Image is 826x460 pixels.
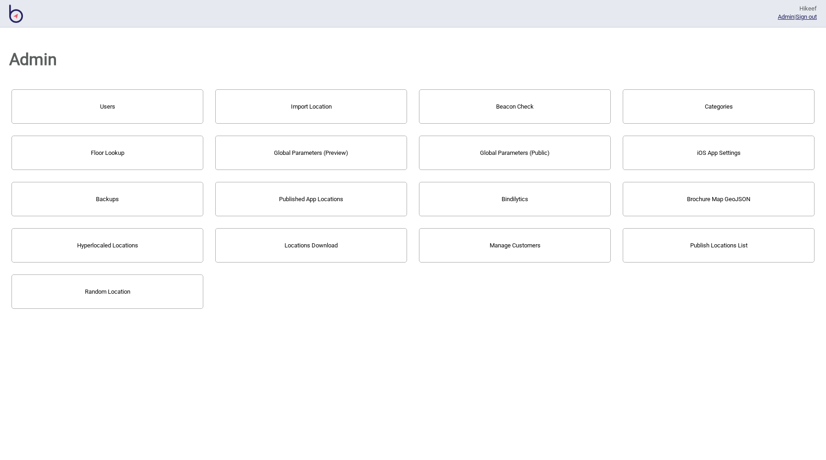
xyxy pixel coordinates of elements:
[11,274,203,309] button: Random Location
[419,89,611,124] button: Beacon Check
[796,13,817,20] button: Sign out
[623,136,815,170] button: iOS App Settings
[11,136,203,170] button: Floor Lookup
[778,13,794,20] a: Admin
[215,228,407,263] button: Locations Download
[9,43,817,76] h1: Admin
[419,182,611,216] button: Bindilytics
[11,228,203,263] button: Hyperlocaled Locations
[419,228,611,263] button: Manage Customers
[11,89,203,124] button: Users
[215,182,407,216] button: Published App Locations
[623,89,815,124] button: Categories
[215,136,407,170] button: Global Parameters (Preview)
[11,182,203,216] button: Backups
[215,89,407,124] button: Import Location
[778,13,796,20] span: |
[419,136,611,170] button: Global Parameters (Public)
[778,5,817,13] div: Hi keef
[9,5,23,23] img: BindiMaps CMS
[623,228,815,263] button: Publish Locations List
[623,182,815,216] button: Brochure Map GeoJSON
